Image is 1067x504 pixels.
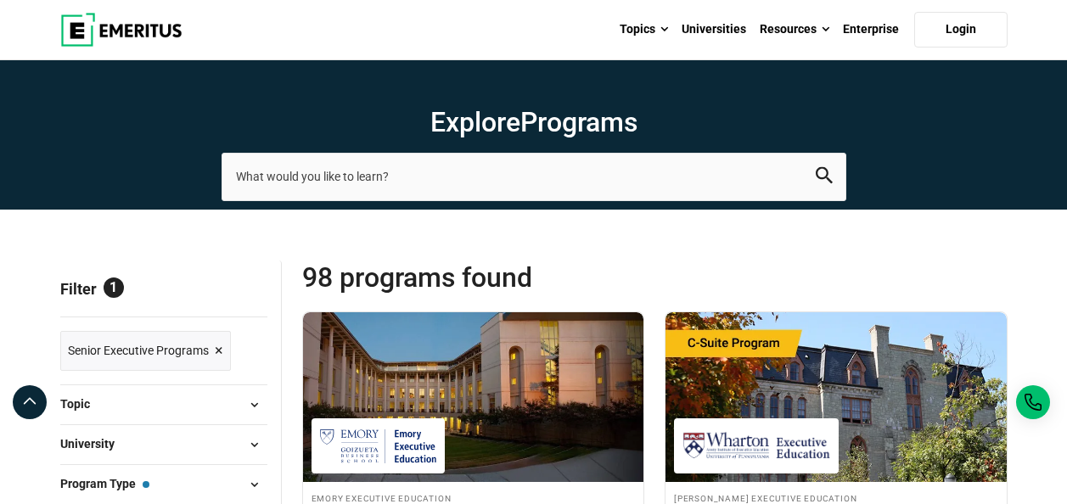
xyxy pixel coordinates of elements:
button: Program Type [60,472,267,497]
span: Topic [60,395,104,413]
img: Chief Medical Officer Program | Online Healthcare Course [303,312,644,482]
img: Wharton Executive Education [682,427,830,465]
a: Reset all [215,280,267,302]
span: × [215,339,223,363]
span: 98 Programs found [302,260,655,294]
a: search [816,171,833,188]
span: 1 [104,277,124,298]
a: Login [914,12,1008,48]
button: University [60,432,267,457]
button: Topic [60,392,267,417]
h1: Explore [222,105,846,139]
input: search-page [222,153,846,200]
span: Programs [520,106,637,138]
button: search [816,167,833,187]
img: Chief Revenue Officer (CRO) Program | Online Business Management Course [665,312,1007,482]
span: Program Type [60,474,149,493]
p: Filter [60,260,267,316]
span: University [60,434,128,453]
a: Senior Executive Programs × [60,331,231,371]
span: Senior Executive Programs [68,341,209,360]
img: Emory Executive Education [320,427,436,465]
